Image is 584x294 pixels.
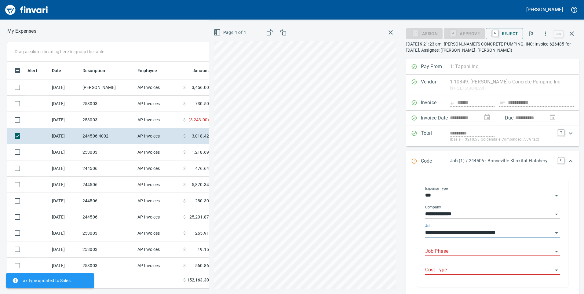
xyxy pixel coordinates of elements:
td: [DATE] [49,177,80,193]
td: [DATE] [49,160,80,177]
button: [PERSON_NAME] [525,5,564,14]
td: 253003 [80,112,135,128]
button: Page 1 of 1 [212,27,249,38]
p: Total [421,130,450,143]
td: [DATE] [49,258,80,274]
td: AP Invoices [135,177,181,193]
span: Close invoice [552,26,579,41]
td: AP Invoices [135,144,181,160]
td: 253003 [80,144,135,160]
nav: breadcrumb [7,28,36,35]
a: esc [554,31,563,37]
td: 244506 [80,209,135,225]
td: [DATE] [49,112,80,128]
button: Open [552,210,561,219]
td: 253003 [80,96,135,112]
span: $ [183,84,186,90]
p: Job (1) / 244506.: Bonneville Klickitat Hatchery [450,157,554,164]
span: $ [183,117,186,123]
td: [DATE] [49,96,80,112]
h5: [PERSON_NAME] [526,6,563,13]
button: Open [552,247,561,256]
span: $ [183,277,186,283]
td: AP Invoices [135,96,181,112]
button: Open [552,191,561,200]
td: AP Invoices [135,258,181,274]
td: [PERSON_NAME] [80,79,135,96]
button: More [539,27,552,40]
p: My Expenses [7,28,36,35]
div: Assign [406,31,443,36]
td: [DATE] [49,241,80,258]
td: [DATE] [49,144,80,160]
td: 253003 [80,258,135,274]
td: [DATE] [49,209,80,225]
span: $ [183,230,186,236]
span: Employee [137,67,165,74]
span: $ [183,246,186,252]
td: 244506.4002 [80,128,135,144]
span: Alert [27,67,45,74]
img: Finvari [4,2,49,17]
td: [DATE] [49,225,80,241]
button: Open [552,229,561,237]
span: $ [183,165,186,171]
span: Page 1 of 1 [215,29,246,36]
td: [DATE] [49,193,80,209]
span: ( 3,243.00 ) [188,117,209,123]
span: 265.91 [195,230,209,236]
span: Date [52,67,61,74]
td: AP Invoices [135,225,181,241]
a: C [558,157,564,164]
span: 280.30 [195,198,209,204]
td: AP Invoices [135,193,181,209]
span: 3,018.42 [192,133,209,139]
span: Description [82,67,105,74]
p: Code [421,157,450,165]
span: $ [183,182,186,188]
a: T [558,130,564,136]
span: 560.86 [195,263,209,269]
span: 25,201.87 [189,214,209,220]
td: 253003 [80,241,135,258]
span: $ [183,198,186,204]
span: $ [183,263,186,269]
td: [DATE] [49,79,80,96]
span: Tax type updated to Sales. [12,277,72,284]
td: AP Invoices [135,241,181,258]
span: $ [183,214,186,220]
p: [DATE] 9:21:23 am. [PERSON_NAME]'S CONCRETE PUMPING, INC: Invoice 626485 for [DATE]. Assignee: ([... [406,41,579,53]
button: RReject [486,28,523,39]
span: 476.64 [195,165,209,171]
td: [DATE] [49,128,80,144]
label: Expense Type [425,187,448,190]
td: AP Invoices [135,160,181,177]
span: Reject [491,28,518,39]
span: 3,456.00 [192,84,209,90]
span: Employee [137,67,157,74]
span: Description [82,67,113,74]
button: Open [552,266,561,274]
label: Job [425,224,432,228]
td: 244506 [80,193,135,209]
span: Alert [27,67,37,74]
span: 5,870.34 [192,182,209,188]
td: AP Invoices [135,79,181,96]
div: Expand [406,151,579,171]
div: Job Phase required [444,31,485,36]
label: Company [425,205,441,209]
span: Amount [185,67,209,74]
span: $ [183,149,186,155]
span: $ [183,133,186,139]
span: 19.15 [198,246,209,252]
span: Date [52,67,69,74]
td: 244506 [80,160,135,177]
span: 152,163.30 [187,277,209,283]
p: (basis + $210.58 Goldendale Combinded 7.5% tax) [450,137,554,143]
span: Amount [193,67,209,74]
td: AP Invoices [135,112,181,128]
button: Flag [524,27,538,40]
span: 730.50 [195,101,209,107]
span: $ [183,101,186,107]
